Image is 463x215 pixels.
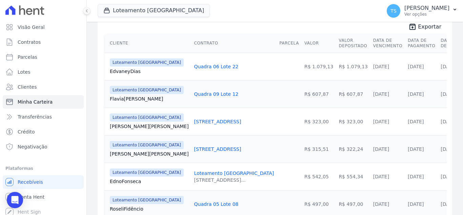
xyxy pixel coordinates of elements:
[404,12,449,17] p: Ver opções
[373,119,389,124] a: [DATE]
[336,108,370,135] td: R$ 323,00
[194,171,274,176] a: Loteamento [GEOGRAPHIC_DATA]
[302,163,336,190] td: R$ 542,05
[408,91,424,97] a: [DATE]
[3,95,84,109] a: Minha Carteira
[373,146,389,152] a: [DATE]
[381,1,463,20] button: TS [PERSON_NAME] Ver opções
[98,4,210,17] button: Loteamento [GEOGRAPHIC_DATA]
[336,163,370,190] td: R$ 554,34
[441,174,457,179] a: [DATE]
[404,5,449,12] p: [PERSON_NAME]
[373,91,389,97] a: [DATE]
[441,91,457,97] a: [DATE]
[408,64,424,69] a: [DATE]
[336,135,370,163] td: R$ 322,24
[18,24,45,31] span: Visão Geral
[194,201,239,207] a: Quadra 05 Lote 08
[403,23,447,32] a: unarchive Exportar
[408,23,417,31] i: unarchive
[104,34,192,53] th: Cliente
[3,20,84,34] a: Visão Geral
[336,53,370,80] td: R$ 1.079,13
[3,65,84,79] a: Lotes
[110,58,184,67] span: Loteamento [GEOGRAPHIC_DATA]
[441,64,457,69] a: [DATE]
[18,69,31,75] span: Lotes
[18,54,37,60] span: Parcelas
[110,113,184,122] span: Loteamento [GEOGRAPHIC_DATA]
[192,34,277,53] th: Contrato
[3,50,84,64] a: Parcelas
[373,201,389,207] a: [DATE]
[336,80,370,108] td: R$ 607,87
[373,174,389,179] a: [DATE]
[194,146,241,152] a: [STREET_ADDRESS]
[3,35,84,49] a: Contratos
[336,34,370,53] th: Valor Depositado
[110,123,189,130] a: [PERSON_NAME][PERSON_NAME]
[18,194,44,200] span: Conta Hent
[405,34,438,53] th: Data de Pagamento
[18,128,35,135] span: Crédito
[110,168,184,177] span: Loteamento [GEOGRAPHIC_DATA]
[418,23,441,31] span: Exportar
[18,39,41,46] span: Contratos
[18,143,47,150] span: Negativação
[5,164,81,173] div: Plataformas
[441,119,457,124] a: [DATE]
[110,68,189,75] a: EdvaneyDias
[390,8,396,13] span: TS
[194,177,274,183] div: [STREET_ADDRESS]...
[408,146,424,152] a: [DATE]
[302,34,336,53] th: Valor
[110,95,189,102] a: Flavia[PERSON_NAME]
[18,113,52,120] span: Transferências
[110,141,184,149] span: Loteamento [GEOGRAPHIC_DATA]
[110,196,184,204] span: Loteamento [GEOGRAPHIC_DATA]
[110,86,184,94] span: Loteamento [GEOGRAPHIC_DATA]
[277,34,302,53] th: Parcela
[3,110,84,124] a: Transferências
[18,179,43,185] span: Recebíveis
[3,175,84,189] a: Recebíveis
[18,84,37,90] span: Clientes
[110,205,189,212] a: RoseliFidêncio
[408,119,424,124] a: [DATE]
[110,178,189,185] a: EdnoFonseca
[3,140,84,154] a: Negativação
[302,108,336,135] td: R$ 323,00
[3,125,84,139] a: Crédito
[3,80,84,94] a: Clientes
[373,64,389,69] a: [DATE]
[370,34,405,53] th: Data de Vencimento
[194,119,241,124] a: [STREET_ADDRESS]
[7,192,23,208] div: Open Intercom Messenger
[18,98,53,105] span: Minha Carteira
[441,146,457,152] a: [DATE]
[110,150,189,157] a: [PERSON_NAME][PERSON_NAME]
[441,201,457,207] a: [DATE]
[194,91,239,97] a: Quadra 09 Lote 12
[408,201,424,207] a: [DATE]
[302,80,336,108] td: R$ 607,87
[194,64,239,69] a: Quadra 06 Lote 22
[302,53,336,80] td: R$ 1.079,13
[3,190,84,204] a: Conta Hent
[408,174,424,179] a: [DATE]
[302,135,336,163] td: R$ 315,51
